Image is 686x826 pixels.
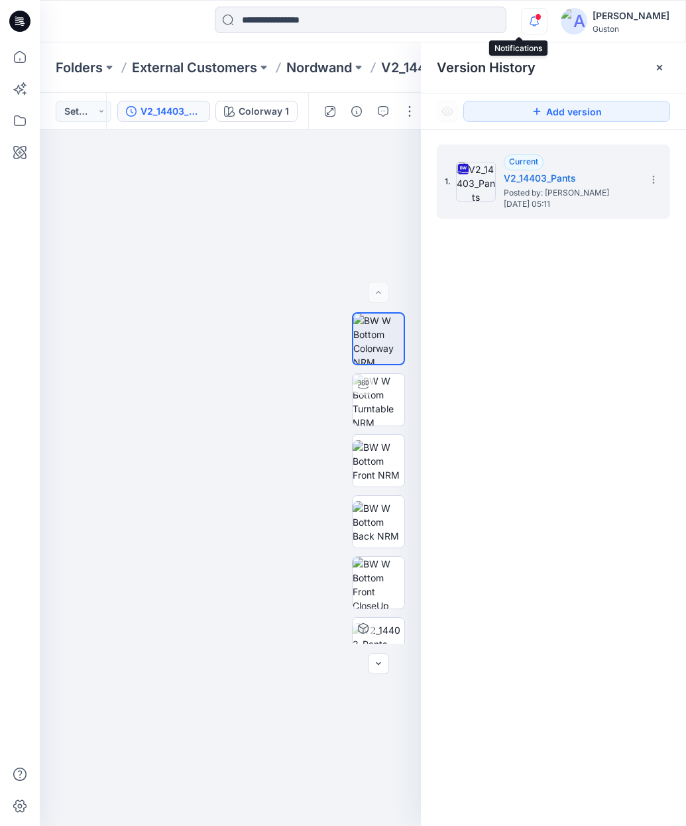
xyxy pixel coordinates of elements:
div: Colorway 1 [239,104,289,119]
img: BW W Bottom Front NRM [353,440,404,482]
button: Details [346,101,367,122]
button: Colorway 1 [215,101,298,122]
span: [DATE] 05:11 [504,200,636,209]
a: Nordwand [286,58,352,77]
button: V2_14403_Pants [117,101,210,122]
span: Version History [437,60,536,76]
button: Show Hidden Versions [437,101,458,122]
div: [PERSON_NAME] [593,8,669,24]
button: Add version [463,101,670,122]
img: BW W Bottom Front CloseUp NRM [353,557,404,609]
img: BW W Bottom Turntable NRM [353,374,404,426]
a: External Customers [132,58,257,77]
img: BW W Bottom Colorway NRM [353,314,404,364]
div: V2_14403_Pants [141,104,201,119]
span: 1. [445,176,451,188]
span: Current [509,156,538,166]
img: avatar [561,8,587,34]
img: V2_14403_Pants Colorway 1 [353,623,404,665]
p: V2_14403_Pants [381,58,486,77]
button: Close [654,62,665,73]
div: Guston [593,24,669,34]
img: BW W Bottom Back NRM [353,501,404,543]
img: V2_14403_Pants [456,162,496,202]
a: Folders [56,58,103,77]
h5: V2_14403_Pants [504,170,636,186]
span: Posted by: Tharindu Lakmal Perera [504,186,636,200]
